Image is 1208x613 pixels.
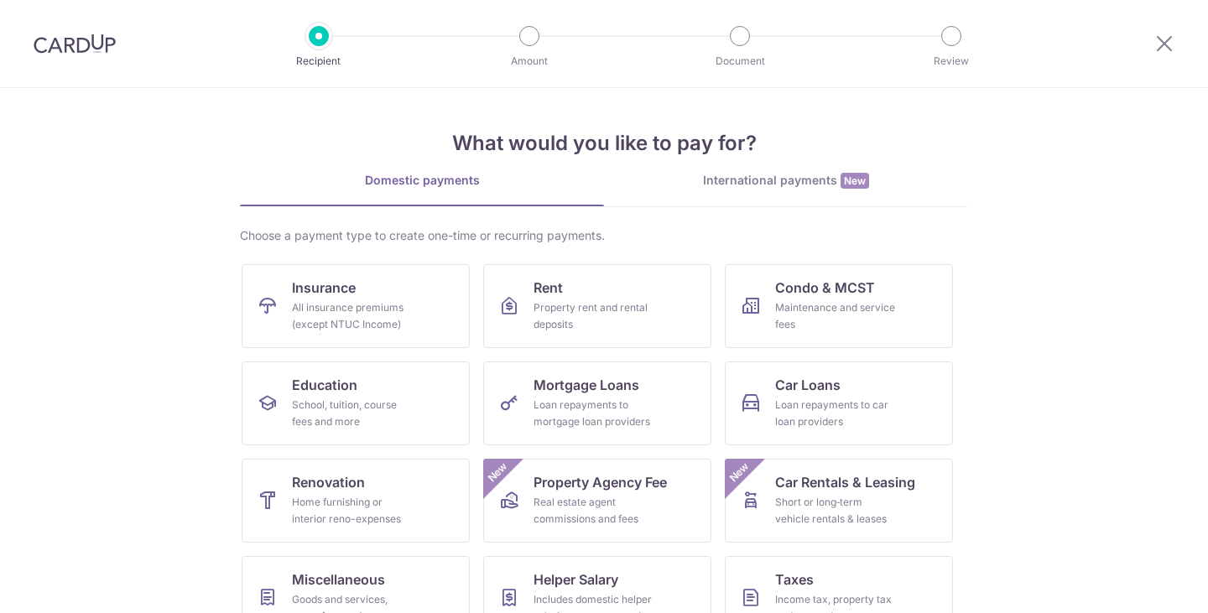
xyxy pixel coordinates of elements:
p: Document [678,53,802,70]
div: International payments [604,172,968,190]
div: Choose a payment type to create one-time or recurring payments. [240,227,968,244]
a: Property Agency FeeReal estate agent commissions and feesNew [483,459,711,543]
a: EducationSchool, tuition, course fees and more [242,361,470,445]
span: Mortgage Loans [534,375,639,395]
a: RentProperty rent and rental deposits [483,264,711,348]
div: Real estate agent commissions and fees [534,494,654,527]
div: School, tuition, course fees and more [292,397,413,430]
p: Recipient [257,53,381,70]
a: Car LoansLoan repayments to car loan providers [725,361,953,445]
a: InsuranceAll insurance premiums (except NTUC Income) [242,264,470,348]
div: All insurance premiums (except NTUC Income) [292,299,413,333]
div: Maintenance and service fees [775,299,896,333]
div: Property rent and rental deposits [534,299,654,333]
a: RenovationHome furnishing or interior reno-expenses [242,459,470,543]
p: Amount [467,53,591,70]
span: Car Loans [775,375,841,395]
h4: What would you like to pay for? [240,128,968,158]
span: Education [292,375,357,395]
img: CardUp [34,34,116,54]
span: Insurance [292,278,356,298]
span: New [484,459,512,486]
span: Taxes [775,569,814,590]
div: Home furnishing or interior reno-expenses [292,494,413,527]
span: New [726,459,753,486]
a: Condo & MCSTMaintenance and service fees [725,264,953,348]
span: New [841,173,869,189]
span: Property Agency Fee [534,472,667,492]
a: Car Rentals & LeasingShort or long‑term vehicle rentals & leasesNew [725,459,953,543]
span: Renovation [292,472,365,492]
iframe: Opens a widget where you can find more information [1101,563,1191,605]
a: Mortgage LoansLoan repayments to mortgage loan providers [483,361,711,445]
div: Loan repayments to mortgage loan providers [534,397,654,430]
div: Short or long‑term vehicle rentals & leases [775,494,896,527]
div: Domestic payments [240,172,604,189]
span: Rent [534,278,563,298]
span: Car Rentals & Leasing [775,472,915,492]
span: Helper Salary [534,569,618,590]
span: Condo & MCST [775,278,875,298]
span: Miscellaneous [292,569,385,590]
div: Loan repayments to car loan providers [775,397,896,430]
p: Review [889,53,1013,70]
